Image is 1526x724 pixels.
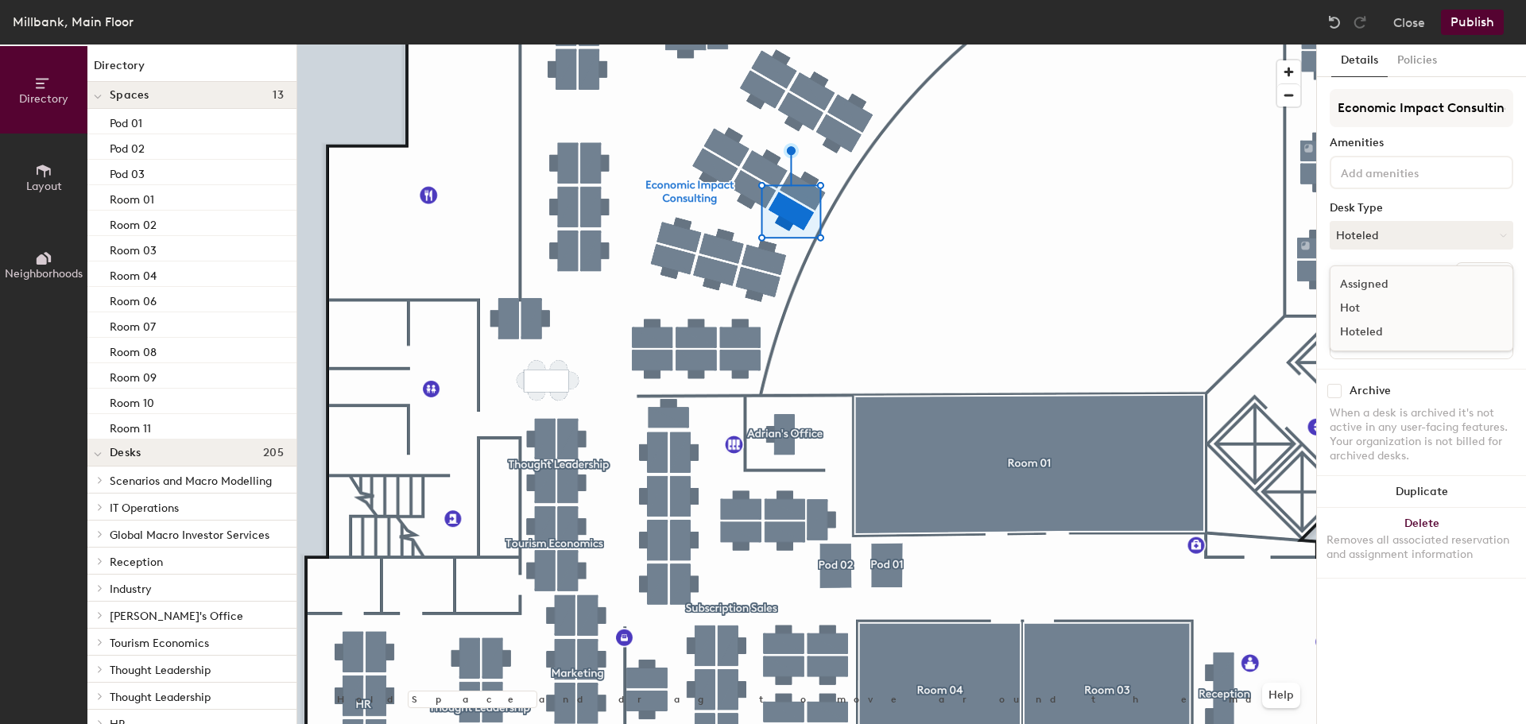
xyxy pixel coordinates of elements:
[110,137,145,156] p: Pod 02
[19,92,68,106] span: Directory
[110,290,157,308] p: Room 06
[263,447,284,459] span: 205
[110,417,151,436] p: Room 11
[110,664,211,677] span: Thought Leadership
[1330,296,1489,320] div: Hot
[13,12,134,32] div: Millbank, Main Floor
[26,180,62,193] span: Layout
[1330,320,1489,344] div: Hoteled
[110,556,163,569] span: Reception
[1327,14,1342,30] img: Undo
[87,57,296,82] h1: Directory
[273,89,284,102] span: 13
[5,267,83,281] span: Neighborhoods
[110,637,209,650] span: Tourism Economics
[1330,137,1513,149] div: Amenities
[110,501,179,515] span: IT Operations
[1441,10,1504,35] button: Publish
[1262,683,1300,708] button: Help
[1393,10,1425,35] button: Close
[1317,508,1526,578] button: DeleteRemoves all associated reservation and assignment information
[110,392,154,410] p: Room 10
[1330,221,1513,250] button: Hoteled
[110,474,272,488] span: Scenarios and Macro Modelling
[1327,533,1516,562] div: Removes all associated reservation and assignment information
[110,265,157,283] p: Room 04
[1330,202,1513,215] div: Desk Type
[1331,45,1388,77] button: Details
[110,366,157,385] p: Room 09
[110,316,156,334] p: Room 07
[110,528,269,542] span: Global Macro Investor Services
[1352,14,1368,30] img: Redo
[1330,406,1513,463] div: When a desk is archived it's not active in any user-facing features. Your organization is not bil...
[110,691,211,704] span: Thought Leadership
[110,239,157,257] p: Room 03
[1388,45,1447,77] button: Policies
[1330,273,1489,296] div: Assigned
[110,341,157,359] p: Room 08
[1338,162,1481,181] input: Add amenities
[1455,262,1513,289] button: Ungroup
[110,214,157,232] p: Room 02
[1350,385,1391,397] div: Archive
[110,163,145,181] p: Pod 03
[110,583,152,596] span: Industry
[110,610,243,623] span: [PERSON_NAME]'s Office
[110,447,141,459] span: Desks
[110,112,142,130] p: Pod 01
[1317,476,1526,508] button: Duplicate
[110,188,154,207] p: Room 01
[110,89,149,102] span: Spaces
